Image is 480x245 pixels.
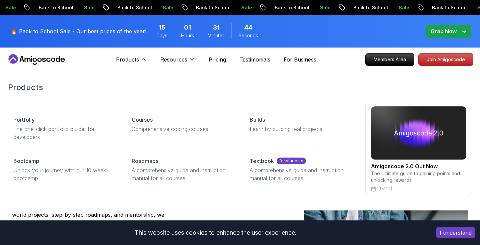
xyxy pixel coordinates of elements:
button: Products [116,56,147,69]
p: Join Amigoscode [419,54,473,65]
a: CoursesComprehensive coding courses [126,110,239,138]
a: Members Area [365,53,414,66]
p: Members Area [366,54,414,65]
p: Bootcamp [13,157,39,165]
p: Sale [393,4,414,11]
button: Accept cookies [436,227,475,238]
button: Resources [160,56,195,69]
p: Back to School [426,4,472,11]
span: Hours [181,32,194,39]
p: Sale [236,4,257,11]
p: Builds [250,116,265,124]
p: Courses [132,116,153,124]
p: Unlock your journey with our 10 week bootcamp [13,166,116,182]
a: PortfollyThe one-click portfolio builder for developers [8,110,121,146]
a: For Business [284,56,316,63]
p: Products [116,56,139,63]
a: Pricing [209,56,226,63]
p: Back to School [190,4,236,11]
span: 44 Seconds [244,23,252,32]
h2: Amigoscode 2.0 Out Now [371,162,466,170]
a: Join Amigoscode [418,53,473,66]
span: Seconds [238,32,258,39]
span: 1 Hours [184,23,191,32]
a: BootcampUnlock your journey with our 10 week bootcamp [8,152,121,187]
p: Sale [78,4,100,11]
p: A comprehensive guide and instruction manual for all courses [132,166,234,182]
a: BuildsLearn by building real projects [244,110,357,138]
p: Comprehensive coding courses [132,125,234,133]
p: Grab Now [431,27,457,35]
p: Back to School [112,4,157,11]
p: Resources [160,56,187,63]
img: amigoscode 2.0 [371,106,466,160]
p: A comprehensive guide and instruction manual for all courses [250,166,352,182]
p: for students [277,158,306,164]
a: RoadmapsA comprehensive guide and instruction manual for all courses [126,152,239,187]
p: The one-click portfolio builder for developers [13,125,116,141]
div: This website uses cookies to enhance the user experience. [5,225,426,240]
p: Back to School [269,4,314,11]
span: 31 Minutes [213,23,220,32]
p: Learn by building real projects [250,125,352,133]
h2: Products [8,82,472,93]
a: amigoscode 2.0Amigoscode 2.0 Out NowThe Ultimate guide to gaining points and unlocking rewards[DATE] [365,101,472,197]
p: Sale [157,4,178,11]
span: 15 Days [159,23,165,32]
p: Back to School [33,4,78,11]
p: Sale [314,4,336,11]
span: Days [156,32,167,39]
p: Back to School [348,4,393,11]
p: The Ultimate guide to gaining points and unlocking rewards [371,170,466,184]
p: Textbook [250,157,274,165]
a: Textbookfor studentsA comprehensive guide and instruction manual for all courses [244,152,357,187]
p: Amigoscode has helped thousands of developers land roles at Amazon, Starling Bank, Mercado Livre,... [12,195,172,227]
p: 🔥 Back to School Sale - Our best prices of the year! [11,27,146,35]
p: Portfolly [13,116,35,124]
p: [DATE] [379,186,392,191]
p: Roadmaps [132,157,158,165]
span: Minutes [208,32,225,39]
a: Testimonials [239,56,270,63]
